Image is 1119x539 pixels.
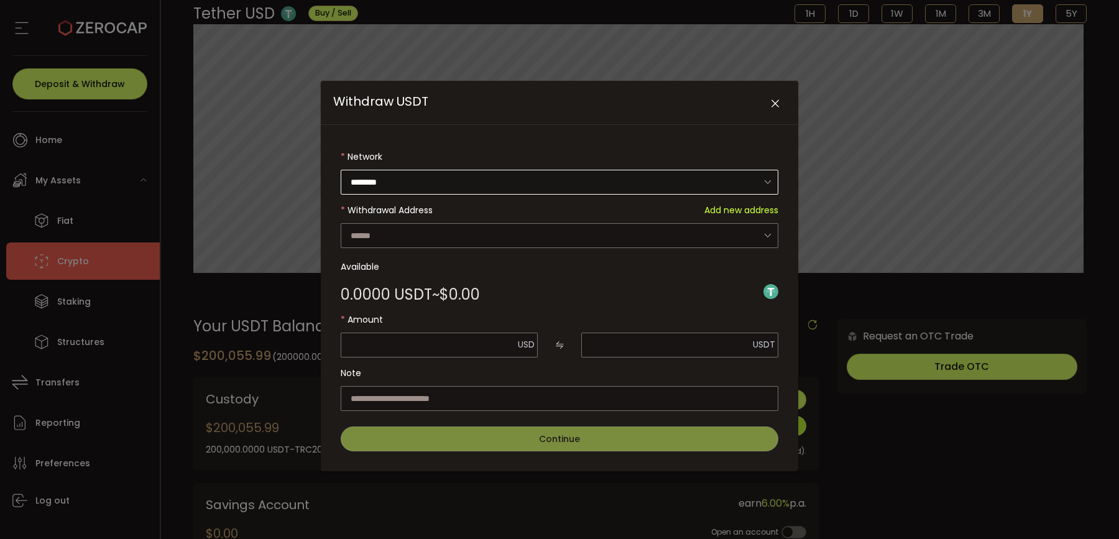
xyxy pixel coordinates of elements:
span: Withdrawal Address [348,204,433,216]
div: Withdraw USDT [321,81,798,471]
button: Continue [341,426,778,451]
span: 0.0000 USDT [341,287,432,302]
label: Network [341,144,778,169]
label: Note [341,361,778,385]
div: ~ [341,287,480,302]
button: Close [764,93,786,115]
span: Add new address [704,198,778,223]
label: Amount [341,307,778,332]
span: Withdraw USDT [333,93,428,110]
span: $0.00 [440,287,480,302]
iframe: Chat Widget [1057,479,1119,539]
span: USDT [753,338,775,351]
label: Available [341,254,778,279]
span: USD [518,338,535,351]
span: Continue [539,433,580,445]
